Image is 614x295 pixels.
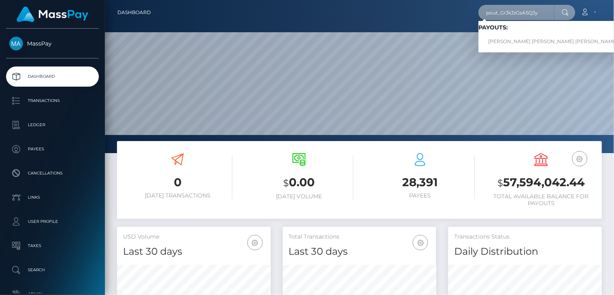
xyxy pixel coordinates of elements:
p: User Profile [9,216,96,228]
small: $ [283,177,289,189]
h6: Payees [365,192,475,199]
input: Search... [478,5,554,20]
img: MassPay [9,37,23,50]
h3: 0.00 [244,175,354,191]
a: Dashboard [6,66,99,87]
small: $ [498,177,503,189]
a: Transactions [6,91,99,111]
h5: Total Transactions [289,233,430,241]
h6: [DATE] Volume [244,193,354,200]
p: Search [9,264,96,276]
h4: Last 30 days [123,245,265,259]
a: Search [6,260,99,280]
h4: Last 30 days [289,245,430,259]
a: Links [6,187,99,208]
img: MassPay Logo [17,6,88,22]
a: Dashboard [117,4,151,21]
p: Cancellations [9,167,96,179]
p: Payees [9,143,96,155]
a: Ledger [6,115,99,135]
a: Payees [6,139,99,159]
p: Dashboard [9,71,96,83]
h6: Total Available Balance for Payouts [487,193,596,207]
span: MassPay [6,40,99,47]
h3: 28,391 [365,175,475,190]
p: Taxes [9,240,96,252]
a: Cancellations [6,163,99,183]
h5: USD Volume [123,233,265,241]
h6: [DATE] Transactions [123,192,232,199]
p: Ledger [9,119,96,131]
a: User Profile [6,212,99,232]
h3: 57,594,042.44 [487,175,596,191]
h5: Transactions Status [454,233,596,241]
h4: Daily Distribution [454,245,596,259]
p: Links [9,191,96,204]
h3: 0 [123,175,232,190]
p: Transactions [9,95,96,107]
a: Taxes [6,236,99,256]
